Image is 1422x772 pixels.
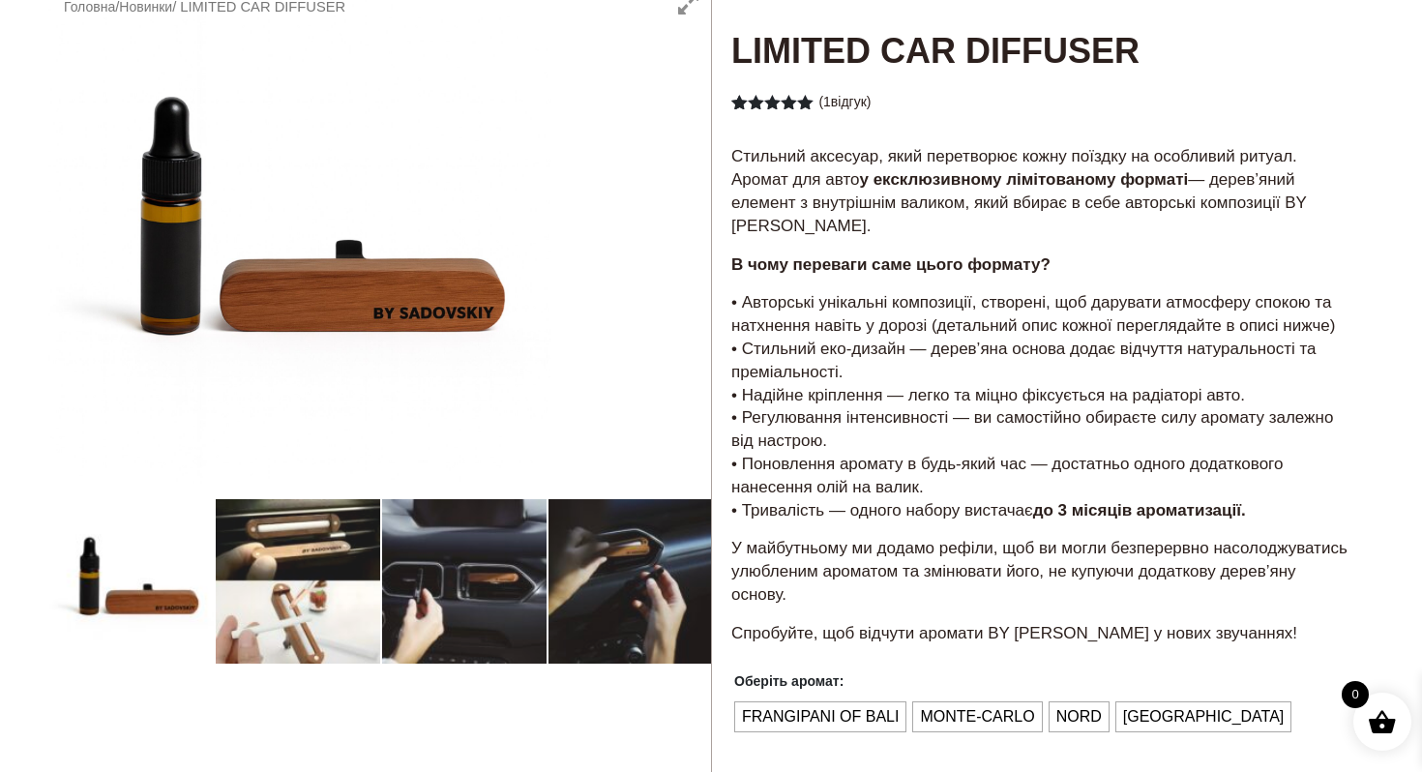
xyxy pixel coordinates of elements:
[1033,501,1246,520] strong: до 3 місяців ароматизації.
[731,145,1354,237] p: Стильний аксесуар, який перетворює кожну поїздку на особливий ритуал. Аромат для авто — дерев’яни...
[859,170,1188,189] strong: у ексклюзивному лімітованому форматі
[731,255,1051,274] strong: В чому переваги саме цього формату?
[735,702,905,731] li: FRANGIPANI OF BALI
[818,94,871,109] a: (1відгук)
[731,698,1290,735] ul: Оберіть аромат:
[1118,701,1289,732] span: [GEOGRAPHIC_DATA]
[731,94,815,179] span: Рейтинг з 5 на основі опитування покупця
[823,94,831,109] span: 1
[737,701,904,732] span: FRANGIPANI OF BALI
[731,94,815,109] div: Оцінено в 5.00 з 5
[1052,701,1107,732] span: NORD
[1116,702,1291,731] li: MONACO
[731,291,1354,521] p: • Авторські унікальні композиції, створені, щоб дарувати атмосферу спокою та натхнення навіть у д...
[1050,702,1109,731] li: NORD
[913,702,1041,731] li: MONTE-CARLO
[731,622,1354,645] p: Спробуйте, щоб відчути аромати BY [PERSON_NAME] у нових звучаннях!
[1342,681,1369,708] span: 0
[731,537,1354,606] p: У майбутньому ми додамо рефіли, щоб ви могли безперервно насолоджуватись улюбленим ароматом та зм...
[734,666,844,697] label: Оберіть аромат:
[915,701,1039,732] span: MONTE-CARLO
[731,94,739,133] span: 1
